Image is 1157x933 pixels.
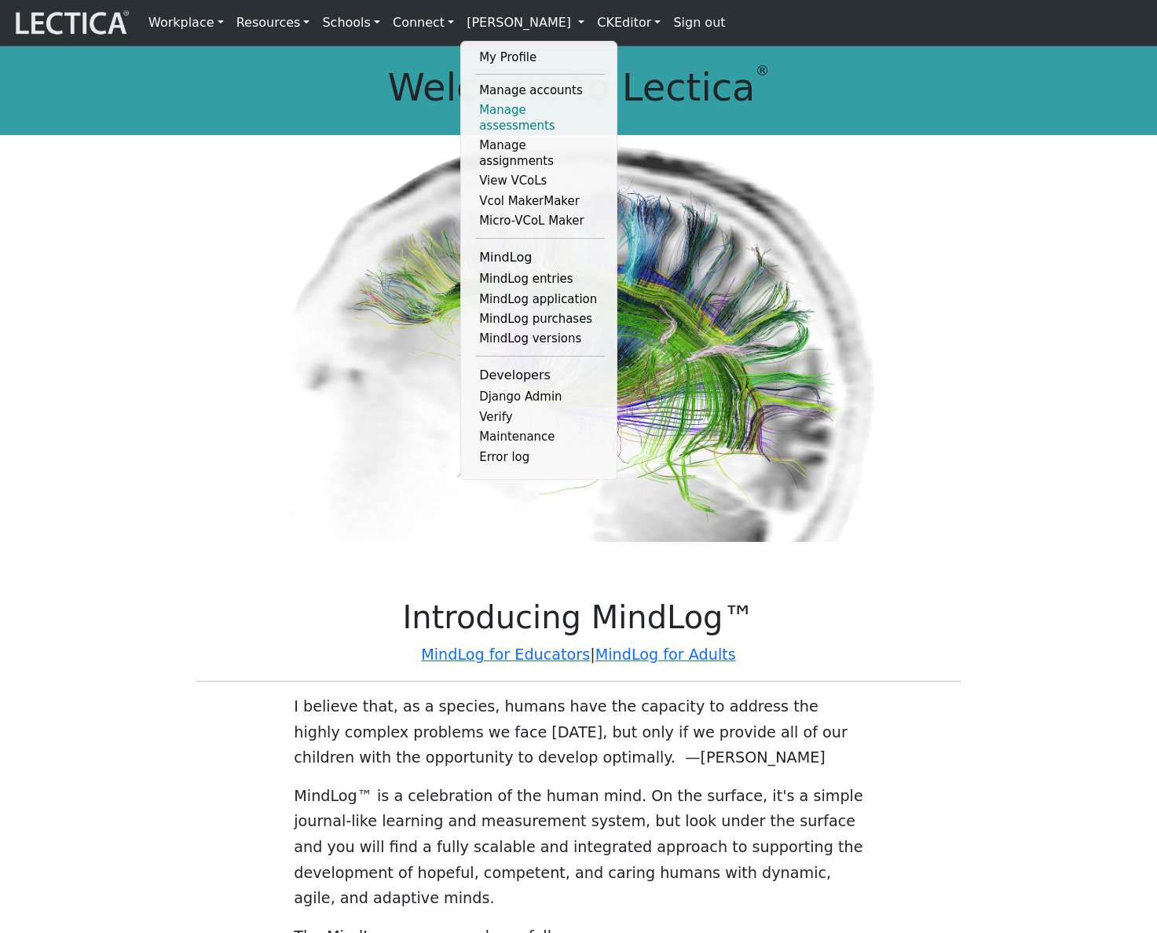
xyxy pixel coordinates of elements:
[475,171,605,191] a: View VCoLs
[475,387,605,407] a: Django Admin
[475,448,605,467] a: Error log
[475,408,605,427] a: Verify
[475,211,605,231] a: Micro-VCoL Maker
[475,329,605,349] a: MindLog versions
[475,48,605,68] a: My Profile
[475,290,605,309] a: MindLog application
[475,192,605,211] a: Vcol MakerMaker
[475,101,605,136] a: Manage assessments
[294,694,863,771] p: I believe that, as a species, humans have the capacity to address the highly complex problems we ...
[475,81,605,101] a: Manage accounts
[142,6,230,39] a: Workplace
[460,6,591,39] a: [PERSON_NAME]
[294,784,863,912] p: MindLog™ is a celebration of the human mind. On the surface, it's a simple journal-like learning ...
[756,62,770,79] sup: ®
[316,6,386,39] a: Schools
[475,48,605,468] ul: [PERSON_NAME]
[475,309,605,329] a: MindLog purchases
[230,6,317,39] a: Resources
[196,642,961,668] p: |
[273,135,884,542] img: Human Connectome Project Image
[475,269,605,289] a: MindLog entries
[12,8,130,38] img: lecticalive
[667,6,731,39] a: Sign out
[475,427,605,447] a: Maintenance
[421,646,590,664] a: MindLog for Educators
[196,598,961,636] h1: Introducing MindLog™
[595,646,736,664] a: MindLog for Adults
[591,6,667,39] a: CKEditor
[475,136,605,171] a: Manage assignments
[475,245,605,270] li: MindLog
[475,363,605,388] li: Developers
[386,6,460,39] a: Connect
